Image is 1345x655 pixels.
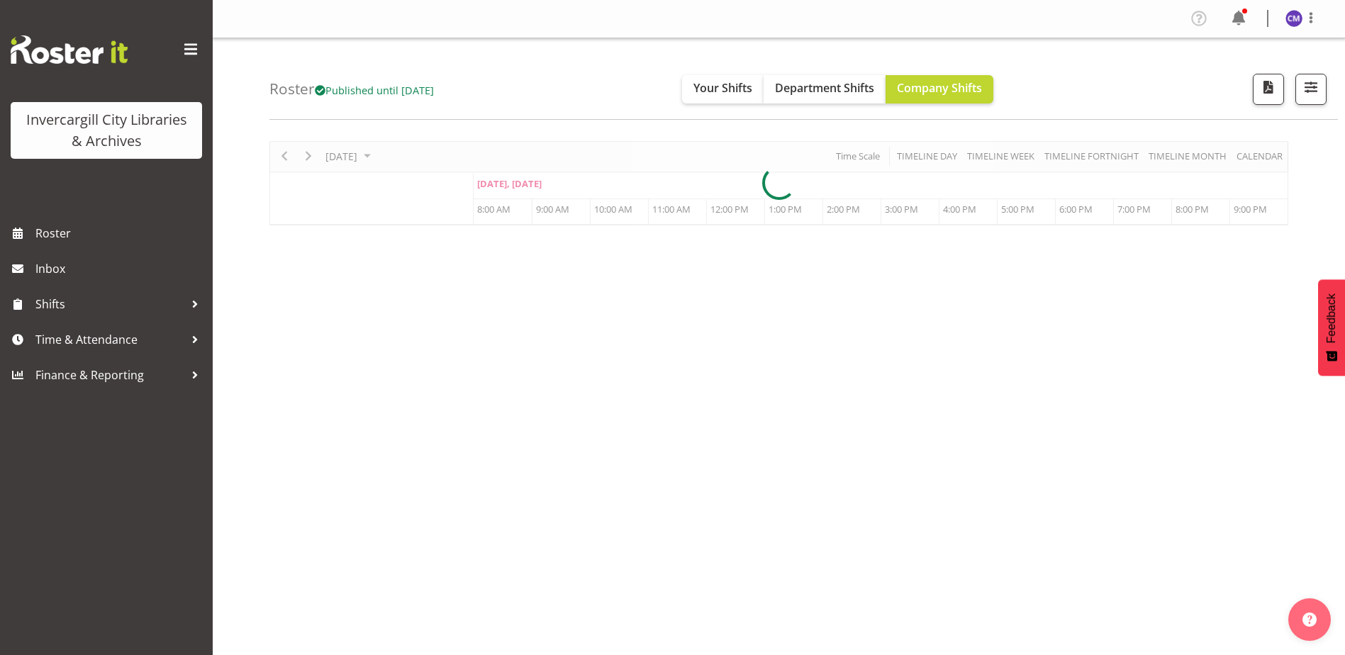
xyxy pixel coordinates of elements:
button: Company Shifts [886,75,993,103]
img: Rosterit website logo [11,35,128,64]
h4: Roster [269,81,434,97]
img: help-xxl-2.png [1302,612,1317,627]
span: Feedback [1325,293,1338,343]
button: Filter Shifts [1295,74,1327,105]
div: Invercargill City Libraries & Archives [25,109,188,152]
span: Time & Attendance [35,329,184,350]
span: Department Shifts [775,80,874,96]
button: Feedback - Show survey [1318,279,1345,376]
img: chamique-mamolo11658.jpg [1285,10,1302,27]
button: Your Shifts [682,75,764,103]
span: Finance & Reporting [35,364,184,386]
span: Inbox [35,258,206,279]
span: Published until [DATE] [315,83,434,97]
span: Roster [35,223,206,244]
span: Company Shifts [897,80,982,96]
button: Department Shifts [764,75,886,103]
button: Download a PDF of the roster for the current day [1253,74,1284,105]
span: Your Shifts [693,80,752,96]
span: Shifts [35,293,184,315]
